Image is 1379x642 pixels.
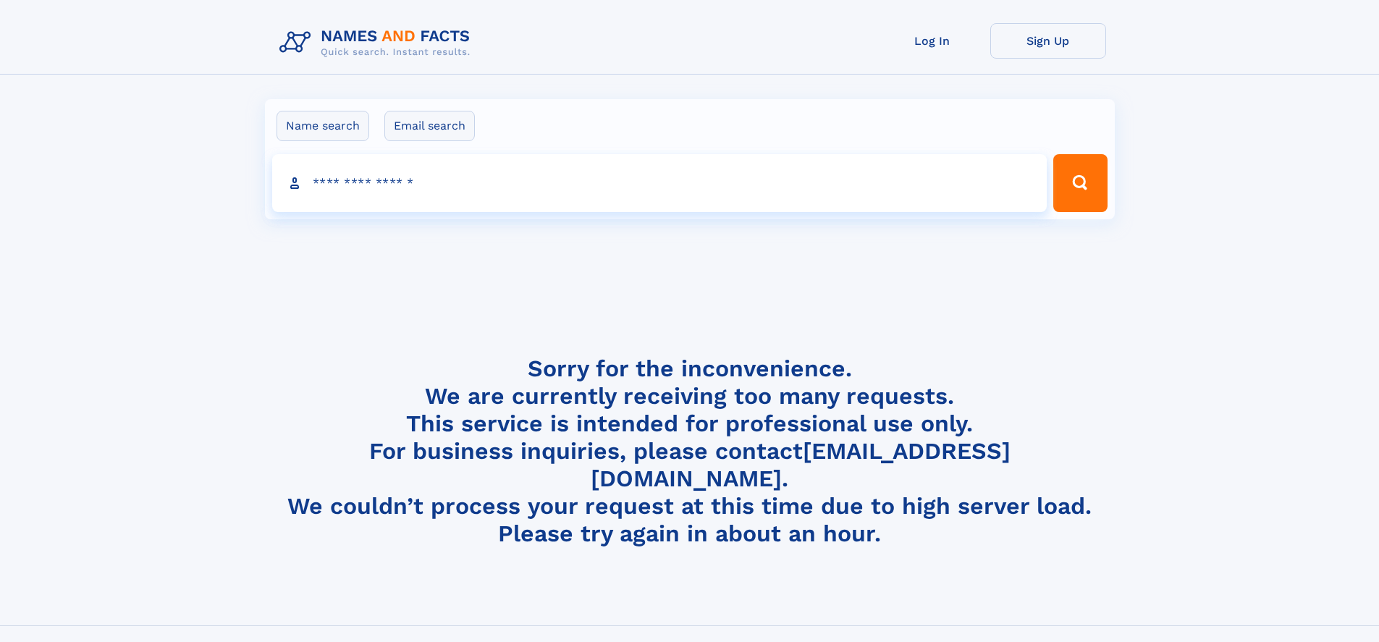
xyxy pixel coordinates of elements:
[874,23,990,59] a: Log In
[277,111,369,141] label: Name search
[1053,154,1107,212] button: Search Button
[990,23,1106,59] a: Sign Up
[274,355,1106,548] h4: Sorry for the inconvenience. We are currently receiving too many requests. This service is intend...
[591,437,1011,492] a: [EMAIL_ADDRESS][DOMAIN_NAME]
[384,111,475,141] label: Email search
[274,23,482,62] img: Logo Names and Facts
[272,154,1047,212] input: search input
